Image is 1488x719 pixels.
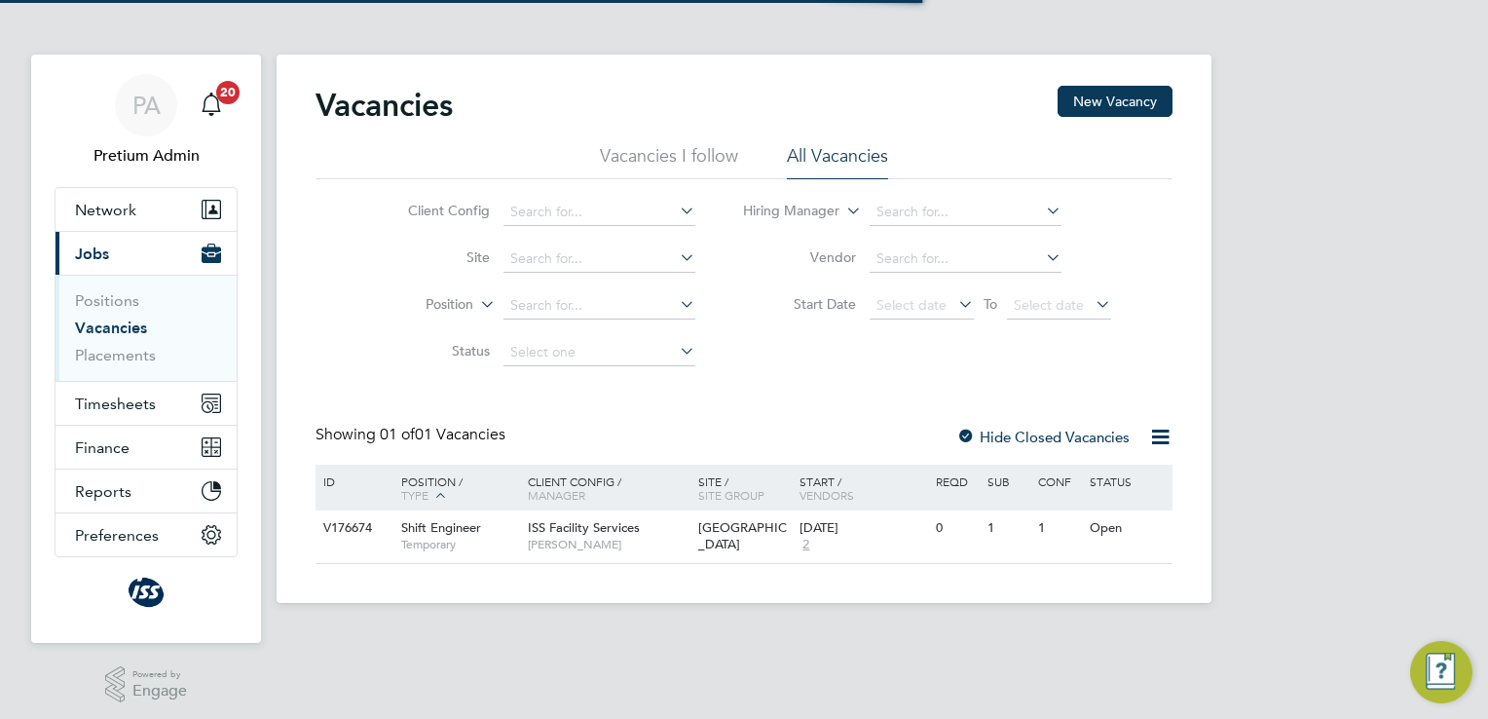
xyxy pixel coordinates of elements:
[744,248,856,266] label: Vendor
[983,511,1033,547] div: 1
[132,93,161,118] span: PA
[380,425,505,444] span: 01 Vacancies
[503,246,695,273] input: Search for...
[503,199,695,226] input: Search for...
[800,537,812,553] span: 2
[1033,511,1084,547] div: 1
[978,291,1003,317] span: To
[56,513,237,556] button: Preferences
[744,295,856,313] label: Start Date
[870,199,1061,226] input: Search for...
[75,319,147,337] a: Vacancies
[1085,511,1170,547] div: Open
[56,275,237,381] div: Jobs
[56,382,237,425] button: Timesheets
[31,55,261,643] nav: Main navigation
[318,511,387,547] div: V176674
[1033,465,1084,498] div: Conf
[105,666,188,703] a: Powered byEngage
[1014,296,1084,314] span: Select date
[56,426,237,469] button: Finance
[698,519,787,552] span: [GEOGRAPHIC_DATA]
[528,537,688,552] span: [PERSON_NAME]
[523,465,693,511] div: Client Config /
[1410,641,1472,703] button: Engage Resource Center
[128,577,164,608] img: issfs-logo-retina.png
[401,519,481,536] span: Shift Engineer
[316,425,509,445] div: Showing
[528,487,585,503] span: Manager
[75,482,131,501] span: Reports
[401,487,428,503] span: Type
[727,202,839,221] label: Hiring Manager
[1058,86,1172,117] button: New Vacancy
[931,465,982,498] div: Reqd
[600,144,738,179] li: Vacancies I follow
[378,248,490,266] label: Site
[876,296,947,314] span: Select date
[387,465,523,513] div: Position /
[378,342,490,359] label: Status
[55,577,238,608] a: Go to home page
[800,487,854,503] span: Vendors
[528,519,640,536] span: ISS Facility Services
[378,202,490,219] label: Client Config
[693,465,796,511] div: Site /
[75,526,159,545] span: Preferences
[503,292,695,320] input: Search for...
[401,537,518,552] span: Temporary
[956,428,1130,446] label: Hide Closed Vacancies
[870,246,1061,273] input: Search for...
[380,425,415,444] span: 01 of
[192,74,231,136] a: 20
[55,74,238,168] a: PAPretium Admin
[316,86,453,125] h2: Vacancies
[795,465,931,511] div: Start /
[75,291,139,310] a: Positions
[800,520,926,537] div: [DATE]
[56,232,237,275] button: Jobs
[361,295,473,315] label: Position
[318,465,387,498] div: ID
[56,188,237,231] button: Network
[75,438,130,457] span: Finance
[216,81,240,104] span: 20
[55,144,238,168] span: Pretium Admin
[787,144,888,179] li: All Vacancies
[983,465,1033,498] div: Sub
[75,201,136,219] span: Network
[132,683,187,700] span: Engage
[75,245,109,263] span: Jobs
[503,339,695,366] input: Select one
[132,666,187,683] span: Powered by
[931,511,982,547] div: 0
[75,346,156,364] a: Placements
[698,487,764,503] span: Site Group
[75,395,156,413] span: Timesheets
[56,470,237,512] button: Reports
[1085,465,1170,498] div: Status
